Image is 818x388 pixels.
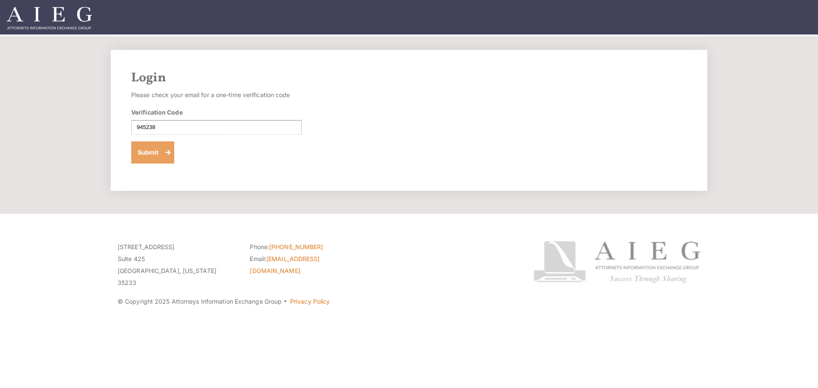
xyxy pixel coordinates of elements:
img: Attorneys Information Exchange Group [7,7,92,29]
p: [STREET_ADDRESS] Suite 425 [GEOGRAPHIC_DATA], [US_STATE] 35233 [118,241,237,289]
p: © Copyright 2025 Attorneys Information Exchange Group [118,296,501,308]
li: Email: [250,253,369,277]
h2: Login [131,70,687,86]
span: · [283,301,287,305]
p: Please check your email for a one-time verification code [131,89,302,101]
li: Phone: [250,241,369,253]
button: Submit [131,141,174,164]
a: [EMAIL_ADDRESS][DOMAIN_NAME] [250,255,320,274]
img: Attorneys Information Exchange Group logo [533,241,700,283]
a: [PHONE_NUMBER] [269,243,323,250]
label: Verification Code [131,108,183,117]
a: Privacy Policy [290,298,330,305]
